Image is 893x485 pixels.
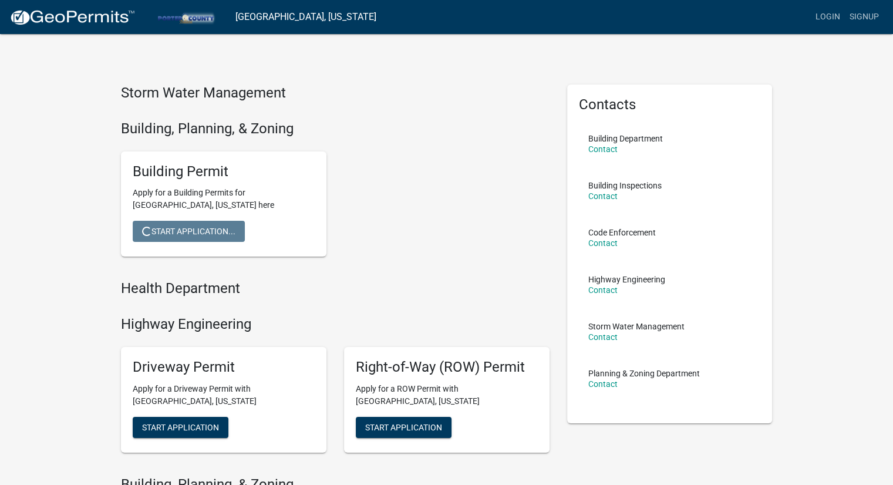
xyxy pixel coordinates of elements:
button: Start Application... [133,221,245,242]
a: Contact [588,238,618,248]
a: Login [811,6,845,28]
p: Code Enforcement [588,228,656,237]
h5: Driveway Permit [133,359,315,376]
p: Storm Water Management [588,322,685,331]
a: Contact [588,379,618,389]
h4: Storm Water Management [121,85,550,102]
a: Contact [588,144,618,154]
button: Start Application [356,417,451,438]
a: [GEOGRAPHIC_DATA], [US_STATE] [235,7,376,27]
h4: Health Department [121,280,550,297]
button: Start Application [133,417,228,438]
h5: Right-of-Way (ROW) Permit [356,359,538,376]
p: Highway Engineering [588,275,665,284]
span: Start Application [142,422,219,432]
h4: Building, Planning, & Zoning [121,120,550,137]
img: Porter County, Indiana [144,9,226,25]
p: Building Inspections [588,181,662,190]
a: Contact [588,285,618,295]
h5: Contacts [579,96,761,113]
p: Building Department [588,134,663,143]
p: Planning & Zoning Department [588,369,700,378]
a: Signup [845,6,884,28]
a: Contact [588,332,618,342]
p: Apply for a Building Permits for [GEOGRAPHIC_DATA], [US_STATE] here [133,187,315,211]
span: Start Application [365,422,442,432]
p: Apply for a Driveway Permit with [GEOGRAPHIC_DATA], [US_STATE] [133,383,315,407]
h4: Highway Engineering [121,316,550,333]
span: Start Application... [142,227,235,236]
a: Contact [588,191,618,201]
h5: Building Permit [133,163,315,180]
p: Apply for a ROW Permit with [GEOGRAPHIC_DATA], [US_STATE] [356,383,538,407]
